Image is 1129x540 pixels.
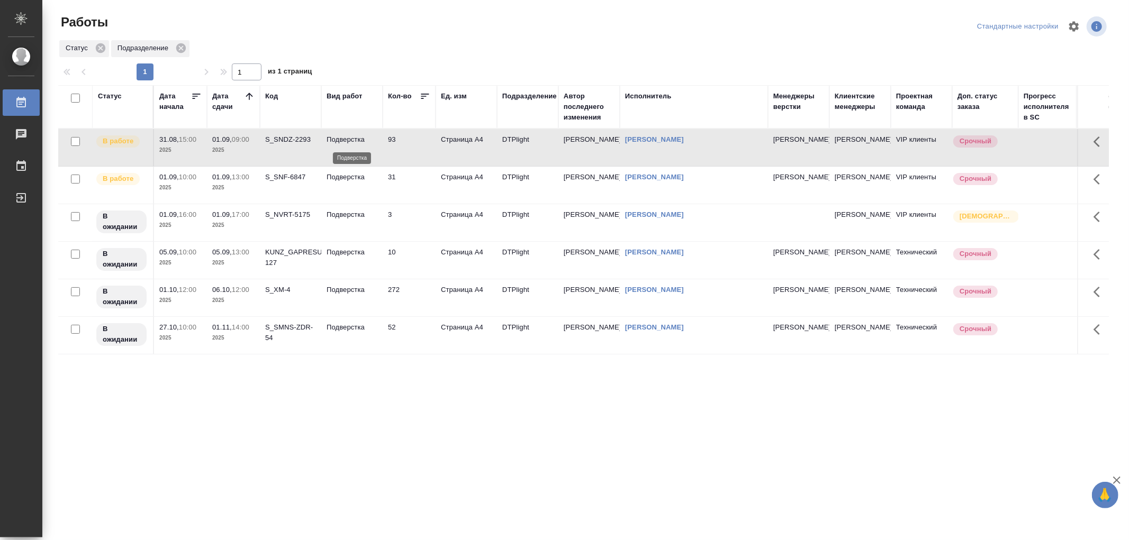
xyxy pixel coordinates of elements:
span: Настроить таблицу [1061,14,1087,39]
a: [PERSON_NAME] [625,173,684,181]
div: S_SNDZ-2293 [265,134,316,145]
p: 2025 [212,333,255,343]
td: [PERSON_NAME] [829,204,891,241]
p: 2025 [159,182,202,193]
p: 01.09, [212,210,232,218]
td: [PERSON_NAME] [829,129,891,166]
p: 17:00 [232,210,249,218]
td: [PERSON_NAME] [829,279,891,316]
td: DTPlight [497,279,558,316]
button: Здесь прячутся важные кнопки [1087,242,1113,267]
td: DTPlight [497,167,558,204]
div: Подразделение [111,40,189,57]
p: 01.09, [159,173,179,181]
p: 06.10, [212,286,232,294]
p: 13:00 [232,248,249,256]
p: 12:00 [232,286,249,294]
div: KUNZ_GAPRESURS-127 [265,247,316,268]
p: 01.11, [212,323,232,331]
p: 14:00 [232,323,249,331]
a: [PERSON_NAME] [625,135,684,143]
p: Срочный [960,173,991,184]
td: 52 [383,317,436,354]
p: Срочный [960,136,991,147]
td: Технический [891,317,952,354]
td: DTPlight [497,204,558,241]
p: [DEMOGRAPHIC_DATA] [960,211,1013,222]
button: Здесь прячутся важные кнопки [1087,204,1113,230]
div: Клиентские менеджеры [835,91,886,112]
div: Ед. изм [441,91,467,102]
div: Доп. статус заказа [958,91,1013,112]
div: Вид работ [327,91,363,102]
span: Работы [58,14,108,31]
p: [PERSON_NAME] [773,134,824,145]
td: Технический [891,279,952,316]
p: 05.09, [212,248,232,256]
p: В работе [103,173,133,184]
td: Страница А4 [436,279,497,316]
div: Проектная команда [896,91,947,112]
div: Статус [59,40,109,57]
div: Исполнитель назначен, приступать к работе пока рано [95,322,148,347]
td: [PERSON_NAME] [558,167,620,204]
p: Подверстка [327,172,377,182]
td: 93 [383,129,436,166]
p: 10:00 [179,323,196,331]
span: из 1 страниц [268,65,312,80]
p: [PERSON_NAME] [773,322,824,333]
td: [PERSON_NAME] [558,204,620,241]
p: 2025 [159,295,202,306]
p: 01.09, [159,210,179,218]
div: S_SMNS-ZDR-54 [265,322,316,343]
p: Подверстка [327,209,377,220]
p: [PERSON_NAME] [773,247,824,258]
div: Исполнитель назначен, приступать к работе пока рано [95,209,148,234]
button: Здесь прячутся важные кнопки [1087,129,1113,154]
td: [PERSON_NAME] [829,167,891,204]
div: Дата сдачи [212,91,244,112]
td: VIP клиенты [891,129,952,166]
p: 2025 [159,220,202,231]
p: Статус [66,43,92,53]
p: 10:00 [179,248,196,256]
td: DTPlight [497,317,558,354]
p: Срочный [960,286,991,297]
p: 27.10, [159,323,179,331]
button: Здесь прячутся важные кнопки [1087,279,1113,305]
a: [PERSON_NAME] [625,286,684,294]
p: 2025 [212,145,255,155]
td: Страница А4 [436,204,497,241]
td: VIP клиенты [891,204,952,241]
div: Менеджеры верстки [773,91,824,112]
p: Подверстка [327,322,377,333]
div: Исполнитель выполняет работу [95,172,148,186]
td: [PERSON_NAME] [829,242,891,279]
p: 2025 [212,182,255,193]
p: 01.09, [212,135,232,143]
div: split button [974,19,1061,35]
td: Страница А4 [436,242,497,279]
td: Страница А4 [436,129,497,166]
p: [PERSON_NAME] [773,285,824,295]
p: В работе [103,136,133,147]
div: Статус [98,91,122,102]
div: S_NVRT-5175 [265,209,316,220]
div: S_XM-4 [265,285,316,295]
p: Подверстка [327,247,377,258]
p: В ожидании [103,286,140,307]
td: 31 [383,167,436,204]
p: В ожидании [103,249,140,270]
button: Здесь прячутся важные кнопки [1087,317,1113,342]
td: Технический [891,242,952,279]
p: 01.09, [212,173,232,181]
div: Автор последнего изменения [564,91,615,123]
p: Срочный [960,249,991,259]
div: Исполнитель назначен, приступать к работе пока рано [95,247,148,272]
div: Дата начала [159,91,191,112]
a: [PERSON_NAME] [625,210,684,218]
p: 01.10, [159,286,179,294]
p: 10:00 [179,173,196,181]
p: 05.09, [159,248,179,256]
p: В ожидании [103,324,140,345]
